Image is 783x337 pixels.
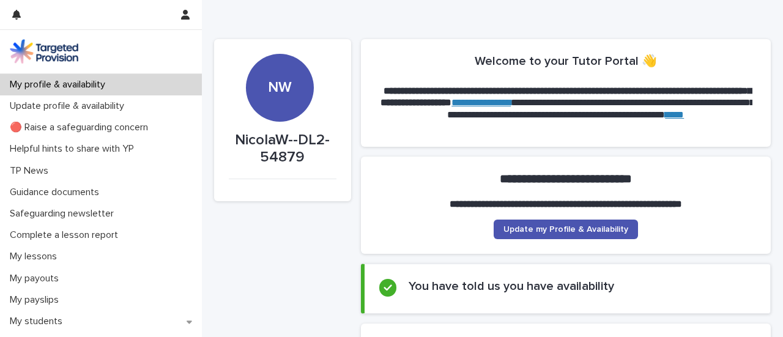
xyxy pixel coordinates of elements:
[5,208,124,220] p: Safeguarding newsletter
[503,225,628,234] span: Update my Profile & Availability
[5,143,144,155] p: Helpful hints to share with YP
[5,294,69,306] p: My payslips
[5,122,158,133] p: 🔴 Raise a safeguarding concern
[5,273,69,284] p: My payouts
[5,251,67,262] p: My lessons
[5,229,128,241] p: Complete a lesson report
[5,79,115,91] p: My profile & availability
[494,220,638,239] a: Update my Profile & Availability
[5,187,109,198] p: Guidance documents
[475,54,657,69] h2: Welcome to your Tutor Portal 👋
[229,131,336,167] p: NicolaW--DL2-54879
[246,11,314,96] div: NW
[5,165,58,177] p: TP News
[5,316,72,327] p: My students
[10,39,78,64] img: M5nRWzHhSzIhMunXDL62
[5,100,134,112] p: Update profile & availability
[409,279,614,294] h2: You have told us you have availability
